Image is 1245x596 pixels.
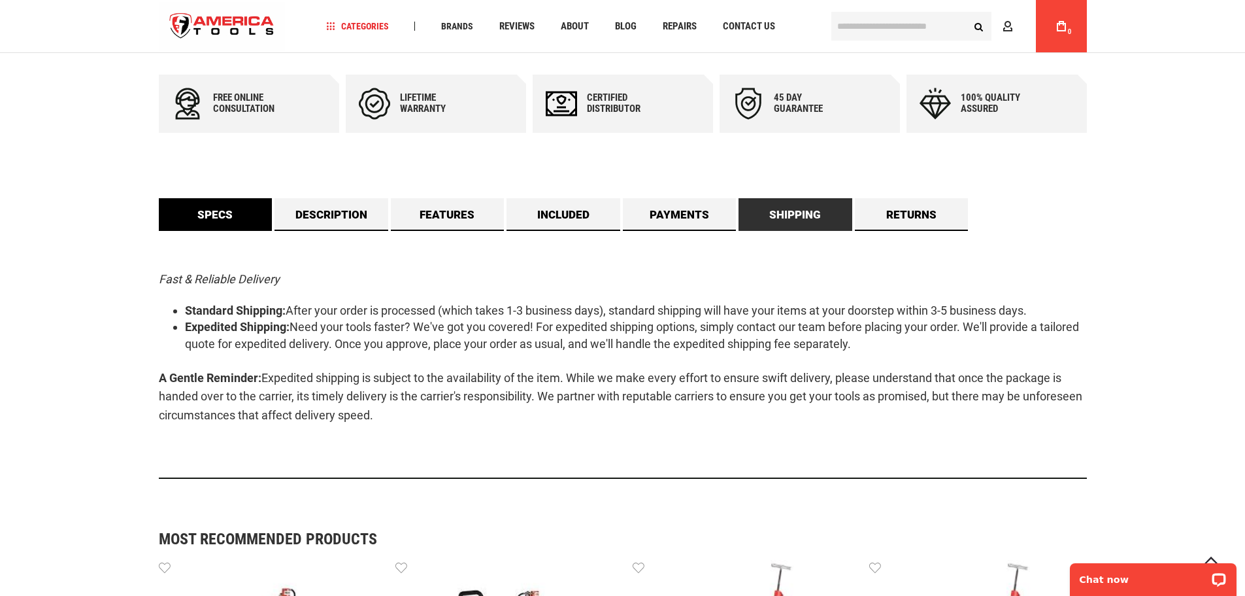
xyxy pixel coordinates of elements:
div: 45 day Guarantee [774,92,852,114]
p: Expedited shipping is subject to the availability of the item. While we make every effort to ensu... [159,369,1087,425]
span: Brands [441,22,473,31]
a: Blog [609,18,642,35]
li: After your order is processed (which takes 1-3 business days), standard shipping will have your i... [185,302,1087,319]
div: Free online consultation [213,92,291,114]
span: Categories [326,22,389,31]
a: Shipping [739,198,852,231]
span: Reviews [499,22,535,31]
a: Returns [855,198,969,231]
li: Need your tools faster? We've got you covered! For expedited shipping options, simply contact our... [185,319,1087,352]
em: Fast & Reliable Delivery [159,272,280,286]
div: 100% quality assured [961,92,1039,114]
span: Contact Us [723,22,775,31]
a: Categories [320,18,395,35]
span: About [561,22,589,31]
a: Specs [159,198,273,231]
a: Features [391,198,505,231]
img: America Tools [159,2,286,51]
a: store logo [159,2,286,51]
div: Lifetime warranty [400,92,478,114]
strong: Expedited Shipping: [185,320,290,334]
span: Repairs [663,22,697,31]
span: Blog [615,22,637,31]
a: Payments [623,198,737,231]
a: Reviews [493,18,540,35]
a: Repairs [657,18,703,35]
span: 0 [1068,28,1072,35]
iframe: LiveChat chat widget [1061,555,1245,596]
button: Search [967,14,991,39]
strong: Standard Shipping: [185,304,286,317]
strong: A Gentle Reminder: [159,371,261,385]
a: Description [274,198,388,231]
strong: Most Recommended Products [159,531,1041,547]
a: Contact Us [717,18,781,35]
a: About [555,18,595,35]
a: Included [506,198,620,231]
div: Certified Distributor [587,92,665,114]
a: Brands [435,18,479,35]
